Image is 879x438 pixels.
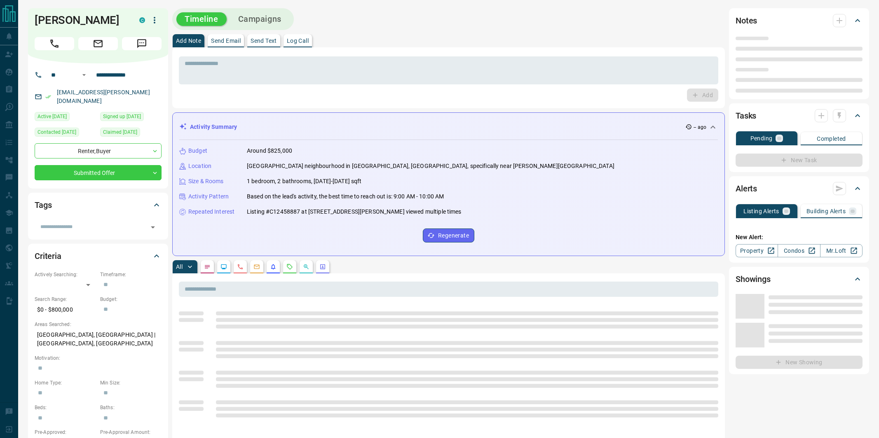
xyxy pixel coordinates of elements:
div: Alerts [736,179,863,198]
div: Criteria [35,246,162,266]
div: Tags [35,195,162,215]
p: Around $825,000 [247,147,292,155]
div: Tasks [736,106,863,126]
p: 1 bedroom, 2 bathrooms, [DATE]-[DATE] sqft [247,177,362,186]
h2: Alerts [736,182,757,195]
button: Regenerate [423,228,474,242]
svg: Calls [237,263,244,270]
p: Budget: [100,296,162,303]
a: Property [736,244,778,257]
button: Timeline [176,12,227,26]
div: Mon Oct 13 2025 [35,112,96,123]
span: Contacted [DATE] [38,128,76,136]
p: -- ago [694,123,706,131]
p: Budget [188,147,207,155]
svg: Notes [204,263,211,270]
p: Repeated Interest [188,207,234,216]
p: Pre-Approval Amount: [100,429,162,436]
p: Min Size: [100,379,162,387]
h1: [PERSON_NAME] [35,14,127,27]
svg: Opportunities [303,263,309,270]
p: Building Alerts [806,208,846,214]
div: Showings [736,269,863,289]
p: [GEOGRAPHIC_DATA] neighbourhood in [GEOGRAPHIC_DATA], [GEOGRAPHIC_DATA], specifically near [PERSO... [247,162,614,170]
svg: Agent Actions [319,263,326,270]
div: Submitted Offer [35,165,162,180]
p: Areas Searched: [35,321,162,328]
p: Pending [750,135,773,141]
div: Notes [736,11,863,30]
span: Active [DATE] [38,112,67,121]
div: Sat Sep 18 2021 [100,112,162,123]
p: $0 - $800,000 [35,303,96,317]
p: Send Email [211,38,241,44]
p: Send Text [251,38,277,44]
button: Open [147,221,159,233]
div: Tue Oct 14 2025 [100,128,162,139]
button: Open [79,70,89,80]
p: Home Type: [35,379,96,387]
p: Activity Pattern [188,192,229,201]
p: Search Range: [35,296,96,303]
p: New Alert: [736,233,863,242]
div: Tue Sep 28 2021 [35,128,96,139]
h2: Tags [35,198,52,212]
p: Log Call [287,38,309,44]
a: Condos [778,244,820,257]
h2: Showings [736,273,771,286]
p: [GEOGRAPHIC_DATA], [GEOGRAPHIC_DATA] | [GEOGRAPHIC_DATA], [GEOGRAPHIC_DATA] [35,328,162,350]
p: Beds: [35,404,96,411]
p: Listing Alerts [743,208,779,214]
svg: Emails [253,263,260,270]
span: Message [122,37,162,50]
h2: Criteria [35,249,61,263]
p: All [176,264,183,270]
p: Location [188,162,211,170]
p: Motivation: [35,354,162,362]
h2: Tasks [736,109,756,122]
p: Based on the lead's activity, the best time to reach out is: 9:00 AM - 10:00 AM [247,192,444,201]
svg: Requests [286,263,293,270]
p: Size & Rooms [188,177,224,186]
p: Timeframe: [100,271,162,278]
svg: Lead Browsing Activity [220,263,227,270]
div: Renter , Buyer [35,143,162,158]
h2: Notes [736,14,757,27]
p: Add Note [176,38,201,44]
div: Activity Summary-- ago [179,119,718,135]
p: Actively Searching: [35,271,96,278]
p: Completed [817,136,846,142]
p: Listing #C12458887 at [STREET_ADDRESS][PERSON_NAME] viewed multiple times [247,207,462,216]
svg: Listing Alerts [270,263,277,270]
a: [EMAIL_ADDRESS][PERSON_NAME][DOMAIN_NAME] [57,89,150,104]
div: condos.ca [139,17,145,23]
span: Claimed [DATE] [103,128,137,136]
button: Campaigns [230,12,290,26]
span: Call [35,37,74,50]
p: Pre-Approved: [35,429,96,436]
p: Baths: [100,404,162,411]
span: Email [78,37,118,50]
span: Signed up [DATE] [103,112,141,121]
p: Activity Summary [190,123,237,131]
a: Mr.Loft [820,244,863,257]
svg: Email Verified [45,94,51,100]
